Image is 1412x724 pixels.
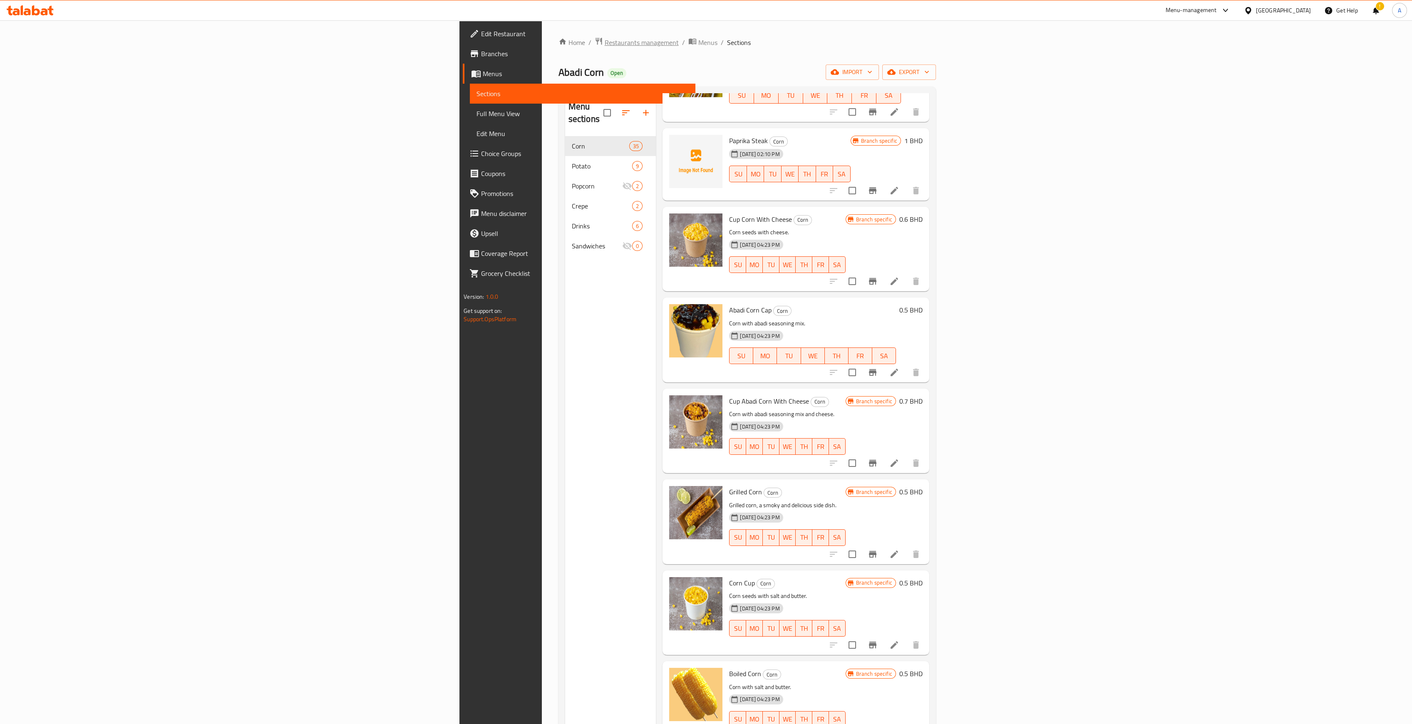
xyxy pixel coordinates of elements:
[749,259,759,271] span: MO
[849,347,872,364] button: FR
[764,488,782,498] div: Corn
[622,181,632,191] svg: Inactive section
[481,149,689,159] span: Choice Groups
[779,620,796,637] button: WE
[669,304,722,357] img: Abadi Corn Cap
[844,182,861,199] span: Select to update
[844,636,861,654] span: Select to update
[764,488,782,498] span: Corn
[899,577,923,589] h6: 0.5 BHD
[733,168,743,180] span: SU
[826,64,879,80] button: import
[763,256,779,273] button: TU
[729,577,755,589] span: Corn Cup
[572,221,633,231] span: Drinks
[688,37,717,48] a: Menus
[794,215,811,225] span: Corn
[779,438,796,455] button: WE
[816,441,826,453] span: FR
[799,166,816,182] button: TH
[733,350,750,362] span: SU
[1398,6,1401,15] span: A
[481,29,689,39] span: Edit Restaurant
[863,544,883,564] button: Branch-specific-item
[829,256,846,273] button: SA
[481,169,689,179] span: Coupons
[770,137,787,146] span: Corn
[906,102,926,122] button: delete
[729,256,746,273] button: SU
[853,670,896,678] span: Branch specific
[737,423,783,431] span: [DATE] 04:23 PM
[816,622,826,635] span: FR
[737,241,783,249] span: [DATE] 04:23 PM
[853,579,896,587] span: Branch specific
[882,64,936,80] button: export
[906,362,926,382] button: delete
[633,202,642,210] span: 2
[746,256,763,273] button: MO
[832,441,842,453] span: SA
[763,620,779,637] button: TU
[463,164,695,183] a: Coupons
[463,243,695,263] a: Coverage Report
[796,529,812,546] button: TH
[481,228,689,238] span: Upsell
[906,544,926,564] button: delete
[572,141,629,151] span: Corn
[832,531,842,543] span: SA
[812,438,829,455] button: FR
[463,24,695,44] a: Edit Restaurant
[633,242,642,250] span: 0
[572,181,623,191] span: Popcorn
[906,635,926,655] button: delete
[486,291,499,302] span: 1.0.0
[889,549,899,559] a: Edit menu item
[754,87,779,104] button: MO
[796,620,812,637] button: TH
[729,87,754,104] button: SU
[863,453,883,473] button: Branch-specific-item
[783,441,793,453] span: WE
[828,350,845,362] span: TH
[729,667,761,680] span: Boiled Corn
[876,87,901,104] button: SA
[572,161,633,171] span: Potato
[811,397,829,407] span: Corn
[729,529,746,546] button: SU
[572,201,633,211] span: Crepe
[889,276,899,286] a: Edit menu item
[633,162,642,170] span: 9
[463,223,695,243] a: Upsell
[844,545,861,563] span: Select to update
[794,215,812,225] div: Corn
[729,134,768,147] span: Paprika Steak
[598,104,616,121] span: Select all sections
[833,166,850,182] button: SA
[763,669,781,679] div: Corn
[853,216,896,223] span: Branch specific
[763,670,781,679] span: Corn
[774,306,791,316] span: Corn
[737,605,783,612] span: [DATE] 04:23 PM
[629,141,643,151] div: items
[733,89,751,102] span: SU
[767,168,778,180] span: TU
[757,579,774,588] span: Corn
[669,213,722,267] img: Cup Corn With Cheese
[565,196,656,216] div: Crepe2
[863,102,883,122] button: Branch-specific-item
[733,441,743,453] span: SU
[853,488,896,496] span: Branch specific
[858,137,901,145] span: Branch specific
[470,124,695,144] a: Edit Menu
[844,273,861,290] span: Select to update
[747,166,764,182] button: MO
[636,103,656,123] button: Add section
[632,241,643,251] div: items
[729,438,746,455] button: SU
[470,84,695,104] a: Sections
